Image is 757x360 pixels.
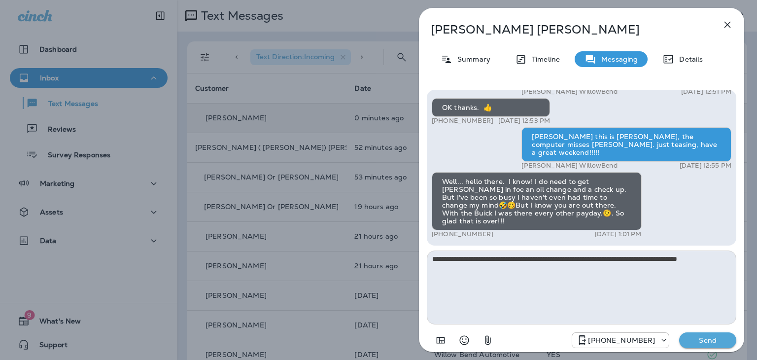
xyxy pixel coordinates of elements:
[681,88,731,96] p: [DATE] 12:51 PM
[680,162,731,170] p: [DATE] 12:55 PM
[674,55,703,63] p: Details
[454,330,474,350] button: Select an emoji
[687,336,728,345] p: Send
[596,55,638,63] p: Messaging
[588,336,655,344] p: [PHONE_NUMBER]
[521,127,731,162] div: [PERSON_NAME] this is [PERSON_NAME], the computer misses [PERSON_NAME]. just teasing, have a grea...
[432,230,493,238] p: [PHONE_NUMBER]
[431,23,700,36] p: [PERSON_NAME] [PERSON_NAME]
[527,55,560,63] p: Timeline
[452,55,490,63] p: Summary
[432,117,493,125] p: [PHONE_NUMBER]
[432,98,550,117] div: OK thanks. 👍
[498,117,550,125] p: [DATE] 12:53 PM
[521,88,617,96] p: [PERSON_NAME] WillowBend
[521,162,617,170] p: [PERSON_NAME] WillowBend
[679,332,736,348] button: Send
[432,172,642,230] div: Well... hello there. I know! I do need to get [PERSON_NAME] in foe an oil change and a check up. ...
[572,334,669,346] div: +1 (813) 497-4455
[431,330,450,350] button: Add in a premade template
[595,230,642,238] p: [DATE] 1:01 PM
